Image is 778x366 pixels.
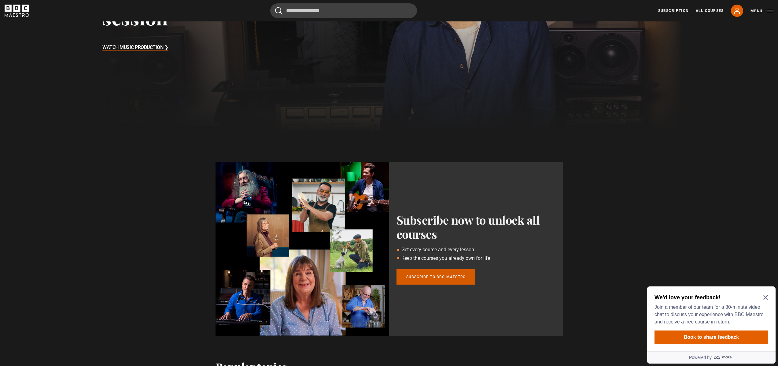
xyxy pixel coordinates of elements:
[102,43,168,52] h3: Watch Music Production ❯
[119,11,124,16] button: Close Maze Prompt
[270,3,417,18] input: Search
[396,246,555,253] li: Get every course and every lesson
[5,5,29,17] svg: BBC Maestro
[10,20,121,42] p: Join a member of our team for a 30-minute video chat to discuss your experience with BBC Maestro ...
[10,10,121,17] h2: We'd love your feedback!
[2,2,131,80] div: Optional study invitation
[658,8,688,13] a: Subscription
[2,67,131,80] a: Powered by maze
[396,213,555,241] h2: Subscribe now to unlock all courses
[696,8,724,13] a: All Courses
[396,255,555,262] li: Keep the courses you already own for life
[275,7,282,15] button: Submit the search query
[750,8,773,14] button: Toggle navigation
[10,47,124,60] button: Book to share feedback
[396,269,476,285] a: Subscribe to BBC Maestro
